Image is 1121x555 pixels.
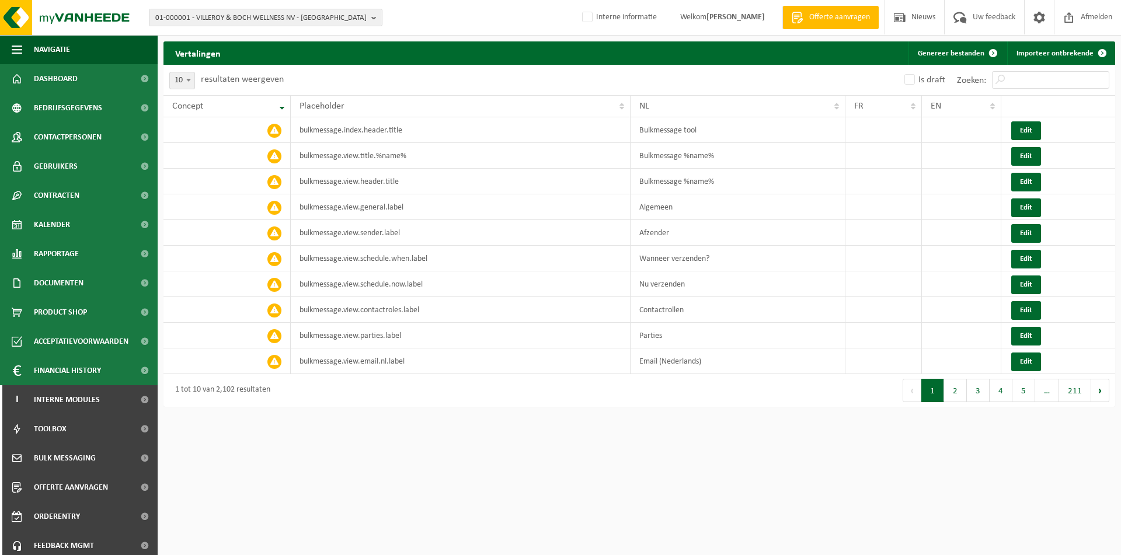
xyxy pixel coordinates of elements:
[34,385,100,414] span: Interne modules
[631,271,845,297] td: Nu verzenden
[34,239,79,268] span: Rapportage
[34,268,83,298] span: Documenten
[34,298,87,327] span: Product Shop
[782,6,879,29] a: Offerte aanvragen
[1059,379,1091,402] button: 211
[291,143,631,169] td: bulkmessage.view.title.%name%
[1011,173,1041,191] button: Edit
[201,75,284,84] label: resultaten weergeven
[291,246,631,271] td: bulkmessage.view.schedule.when.label
[300,102,344,111] span: Placeholder
[1011,352,1041,371] button: Edit
[170,72,194,89] span: 10
[931,102,941,111] span: EN
[291,117,631,143] td: bulkmessage.index.header.title
[34,502,132,531] span: Orderentry Goedkeuring
[34,473,108,502] span: Offerte aanvragen
[854,102,864,111] span: FR
[34,93,102,123] span: Bedrijfsgegevens
[631,323,845,348] td: Parties
[1011,327,1041,345] button: Edit
[291,297,631,323] td: bulkmessage.view.contactroles.label
[291,348,631,374] td: bulkmessage.view.email.nl.label
[34,35,70,64] span: Navigatie
[903,379,921,402] button: Previous
[34,327,128,356] span: Acceptatievoorwaarden
[1035,379,1059,402] span: …
[1012,379,1035,402] button: 5
[34,210,70,239] span: Kalender
[291,194,631,220] td: bulkmessage.view.general.label
[902,71,945,89] label: Is draft
[1011,121,1041,140] button: Edit
[967,379,990,402] button: 3
[631,297,845,323] td: Contactrollen
[1091,379,1109,402] button: Next
[706,13,765,22] strong: [PERSON_NAME]
[1011,301,1041,320] button: Edit
[291,220,631,246] td: bulkmessage.view.sender.label
[908,41,1005,65] button: Genereer bestanden
[291,323,631,348] td: bulkmessage.view.parties.label
[631,220,845,246] td: Afzender
[631,117,845,143] td: Bulkmessage tool
[291,271,631,297] td: bulkmessage.view.schedule.now.label
[34,356,101,385] span: Financial History
[1011,250,1041,268] button: Edit
[1011,224,1041,243] button: Edit
[155,9,367,27] span: 01-000001 - VILLEROY & BOCH WELLNESS NV - [GEOGRAPHIC_DATA]
[34,444,96,473] span: Bulk Messaging
[631,194,845,220] td: Algemeen
[149,9,382,26] button: 01-000001 - VILLEROY & BOCH WELLNESS NV - [GEOGRAPHIC_DATA]
[34,64,78,93] span: Dashboard
[806,12,873,23] span: Offerte aanvragen
[921,379,944,402] button: 1
[34,152,78,181] span: Gebruikers
[1011,147,1041,166] button: Edit
[12,385,22,414] span: I
[944,379,967,402] button: 2
[169,380,270,401] div: 1 tot 10 van 2,102 resultaten
[990,379,1012,402] button: 4
[291,169,631,194] td: bulkmessage.view.header.title
[1011,275,1041,294] button: Edit
[1011,198,1041,217] button: Edit
[631,348,845,374] td: Email (Nederlands)
[631,143,845,169] td: Bulkmessage %name%
[631,169,845,194] td: Bulkmessage %name%
[957,76,986,85] label: Zoeken:
[163,41,232,64] h2: Vertalingen
[34,181,79,210] span: Contracten
[631,246,845,271] td: Wanneer verzenden?
[169,72,195,89] span: 10
[580,9,657,26] label: Interne informatie
[172,102,203,111] span: Concept
[1007,41,1114,65] button: Importeer ontbrekende
[34,414,67,444] span: Toolbox
[639,102,649,111] span: NL
[34,123,102,152] span: Contactpersonen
